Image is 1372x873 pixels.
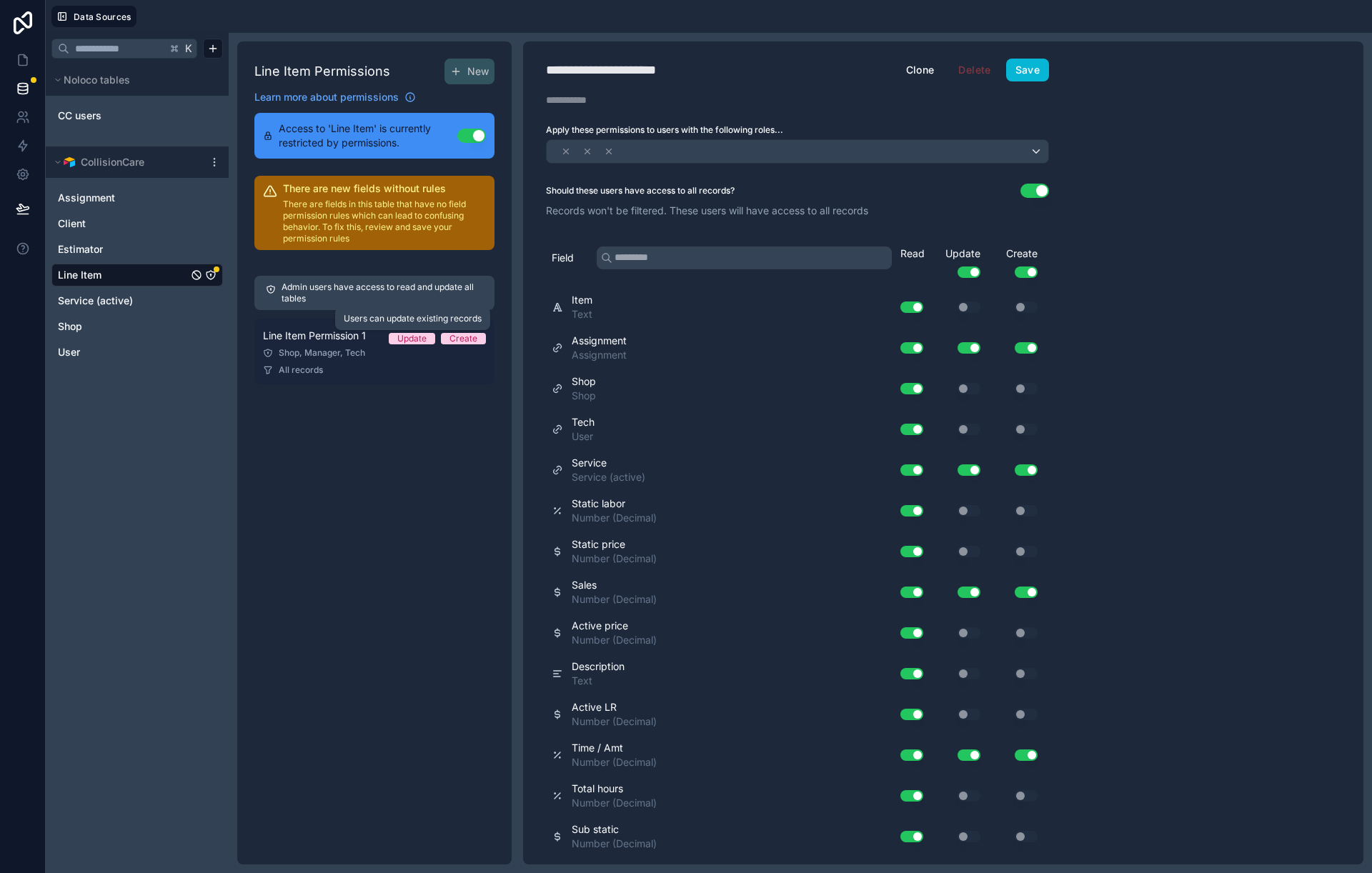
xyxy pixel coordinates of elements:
span: Line Item Permission 1 [263,329,366,343]
span: Assignment [58,191,115,205]
a: Shop [58,319,188,334]
span: Tech [572,415,595,429]
span: Description [572,659,625,674]
span: Number (Decimal) [572,633,657,647]
div: Shop, Manager, Tech [263,347,486,359]
span: Static labor [572,497,657,511]
span: CC users [58,109,101,123]
span: Learn more about permissions [254,90,399,104]
span: Shop [572,374,596,389]
div: CC users [51,104,223,127]
span: Active price [572,619,657,633]
span: Client [58,216,86,231]
span: CollisionCare [81,155,144,169]
span: Time / Amt [572,741,657,755]
span: Shop [58,319,82,334]
a: Assignment [58,191,188,205]
span: Text [572,307,592,321]
span: Number (Decimal) [572,796,657,810]
a: CC users [58,109,174,123]
span: All records [279,364,323,376]
a: Learn more about permissions [254,90,416,104]
span: Total hours [572,782,657,796]
span: Number (Decimal) [572,755,657,769]
span: User [572,429,595,444]
div: Estimator [51,238,223,261]
span: New [467,64,489,79]
div: Read [900,246,929,261]
span: Assignment [572,334,627,348]
h1: Line Item Permissions [254,61,390,81]
a: User [58,345,188,359]
span: Assignment [572,348,627,362]
span: Number (Decimal) [572,592,657,607]
span: Data Sources [74,11,131,22]
div: Users can update existing records [344,313,482,324]
span: User [58,345,80,359]
label: Apply these permissions to users with the following roles... [546,124,1049,136]
span: Number (Decimal) [572,837,657,851]
img: Airtable Logo [64,156,75,168]
span: Field [552,251,574,265]
div: User [51,341,223,364]
span: Service (active) [58,294,133,308]
span: Number (Decimal) [572,511,657,525]
span: Service [572,456,645,470]
div: Update [397,333,427,344]
span: K [184,44,194,54]
span: Access to 'Line Item' is currently restricted by permissions. [279,121,457,150]
span: Sales [572,578,657,592]
button: Data Sources [51,6,136,27]
p: There are fields in this table that have no field permission rules which can lead to confusing be... [283,199,486,244]
a: Client [58,216,188,231]
span: Shop [572,389,596,403]
div: Client [51,212,223,235]
span: Estimator [58,242,103,256]
h2: There are new fields without rules [283,181,486,196]
button: New [444,59,494,84]
span: Line Item [58,268,101,282]
span: Number (Decimal) [572,552,657,566]
button: Airtable LogoCollisionCare [51,152,203,172]
a: Line Item [58,268,188,282]
div: Create [986,246,1043,278]
div: Service (active) [51,289,223,312]
span: Static price [572,537,657,552]
a: Line Item Permission 1UpdateCreateShop, Manager, TechAll records [254,319,494,384]
span: Text [572,674,625,688]
span: Service (active) [572,470,645,484]
p: Records won't be filtered. These users will have access to all records [546,204,1049,218]
span: Item [572,293,592,307]
a: Estimator [58,242,188,256]
span: Active LR [572,700,657,714]
div: Assignment [51,186,223,209]
div: Create [449,333,477,344]
span: Noloco tables [64,73,130,87]
button: Noloco tables [51,70,214,90]
span: Sub static [572,822,657,837]
button: Clone [897,59,944,81]
a: Service (active) [58,294,188,308]
span: Number (Decimal) [572,714,657,729]
div: Line Item [51,264,223,286]
div: Shop [51,315,223,338]
p: Admin users have access to read and update all tables [282,281,483,304]
button: Save [1006,59,1049,81]
label: Should these users have access to all records? [546,185,735,196]
div: Update [929,246,986,278]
